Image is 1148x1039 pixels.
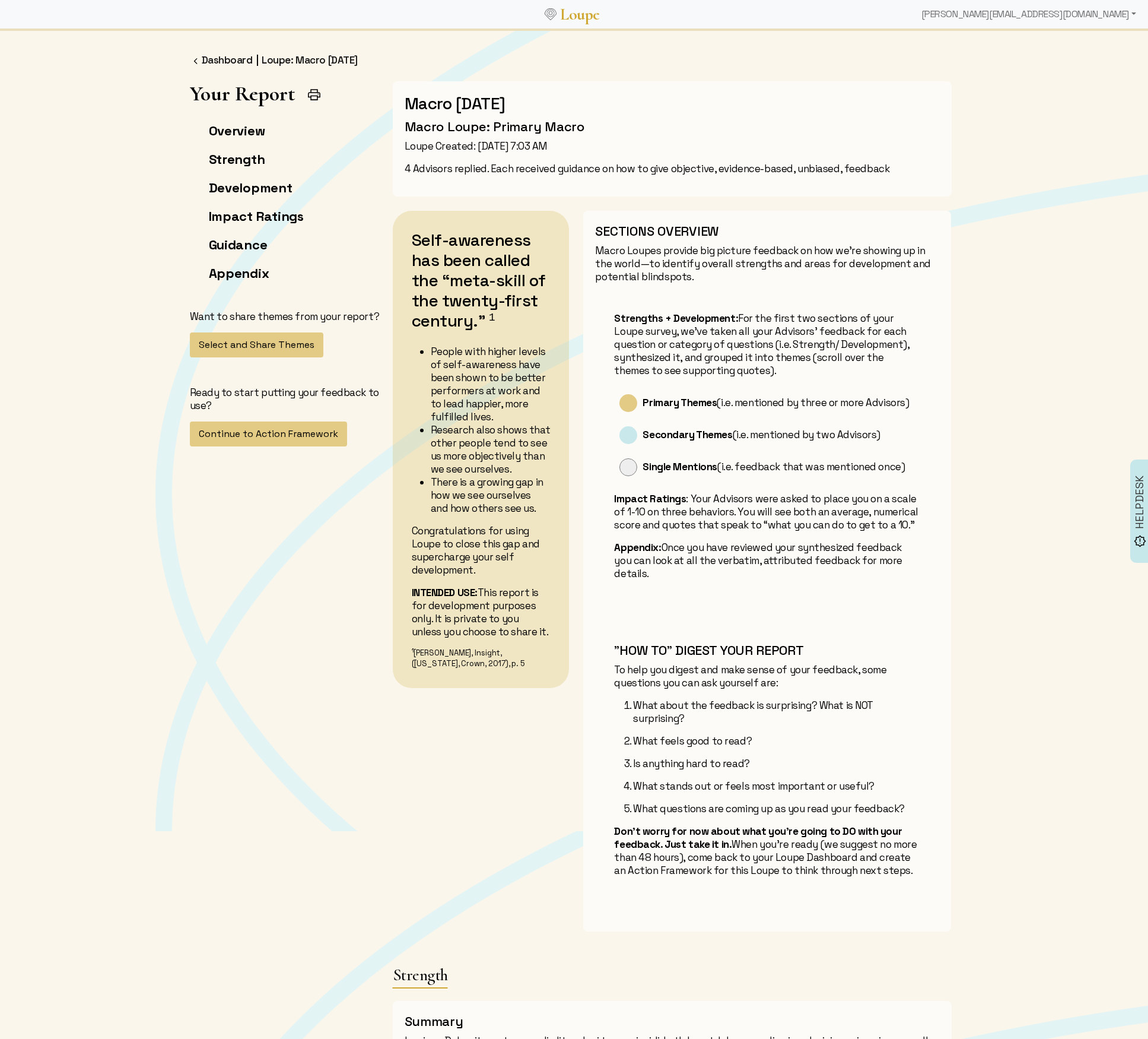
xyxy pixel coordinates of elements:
a: Strength [209,151,265,167]
b: Strengths + Development: [614,312,738,325]
h3: Strength [393,965,448,985]
h3: "HOW TO" DIGEST YOUR REPORT [614,642,920,658]
a: Guidance [209,236,268,253]
div: [PERSON_NAME], Insight, ([US_STATE], Crown, 2017), p. 5 [412,648,551,669]
p: Want to share themes from your report? [190,310,385,323]
b: Don't worry for now about what you're going to DO with your feedback. Just take it in. [614,825,902,851]
h2: Self-awareness has been called the “meta-skill of the twenty-first century.” [412,230,551,340]
img: brightness_alert_FILL0_wght500_GRAD0_ops.svg [1134,535,1146,547]
p: (i.e. feedback that was mentioned once) [643,460,920,473]
b: Impact Ratings [614,492,686,505]
app-left-page-nav: Your Report [190,81,385,446]
span: | [256,53,259,67]
sup: 1 [412,647,414,654]
b: Single Mentions [643,460,717,473]
h2: Macro [DATE] [405,93,940,113]
h3: Macro Loupe: Primary Macro [405,118,940,135]
p: What about the feedback is surprising? What is NOT surprising? [633,699,920,725]
button: Print Report [302,83,326,107]
p: (i.e. mentioned by three or more Advisors) [643,396,920,409]
li: Research also shows that other people tend to see us more objectively than we see ourselves. [431,423,551,476]
p: Loupe Created: [DATE] 7:03 AM [405,140,940,153]
img: Loupe Logo [545,8,556,20]
p: What stands out or feels most important or useful? [633,780,920,793]
b: Secondary Themes [643,428,732,441]
h1: Your Report [190,81,295,106]
p: Ready to start putting your feedback to use? [190,386,385,412]
a: Appendix [209,265,269,281]
b: Appendix: [614,541,661,554]
p: Is anything hard to read? [633,757,920,770]
p: Once you have reviewed your synthesized feedback you can look at all the verbatim, attributed fee... [614,541,920,580]
img: Print Icon [307,87,322,102]
p: What feels good to read? [633,734,920,747]
p: (i.e. mentioned by two Advisors) [643,428,920,441]
li: There is a growing gap in how we see ourselves and how others see us. [431,476,551,515]
a: Overview [209,122,265,139]
li: People with higher levels of self-awareness have been shown to be better performers at work and t... [431,345,551,423]
button: Select and Share Themes [190,332,323,357]
p: When you're ready (we suggest no more than 48 hours), come back to your Loupe Dashboard and creat... [614,825,920,877]
img: FFFF [190,55,202,67]
a: Development [209,179,292,196]
h3: SECTIONS OVERVIEW [595,223,939,239]
p: What questions are coming up as you read your feedback? [633,802,920,815]
p: Congratulations for using Loupe to close this gap and supercharge your self development. [412,524,551,576]
b: Primary Themes [643,396,717,409]
sup: 1 [489,312,495,324]
p: 4 Advisors replied. Each received guidance on how to give objective, evidence-based, unbiased, fe... [405,162,940,175]
p: To help you digest and make sense of your feedback, some questions you can ask yourself are: [614,663,920,689]
button: Continue to Action Framework [190,422,347,446]
strong: INTENDED USE: [412,586,478,599]
a: Loupe: Macro [DATE] [262,53,358,66]
div: [PERSON_NAME][EMAIL_ADDRESS][DOMAIN_NAME] [917,2,1141,26]
p: Macro Loupes provide big picture feedback on how we’re showing up in the world—to identify overal... [595,244,939,283]
a: Impact Ratings [209,208,304,224]
h3: Summary [405,1013,940,1030]
a: Loupe [556,4,604,26]
a: Dashboard [202,53,253,66]
p: This report is for development purposes only. It is private to you unless you choose to share it. [412,586,551,638]
p: : Your Advisors were asked to place you on a scale of 1-10 on three behaviors. You will see both ... [614,492,920,531]
p: For the first two sections of your Loupe survey, we’ve taken all your Advisors’ feedback for each... [614,312,920,377]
